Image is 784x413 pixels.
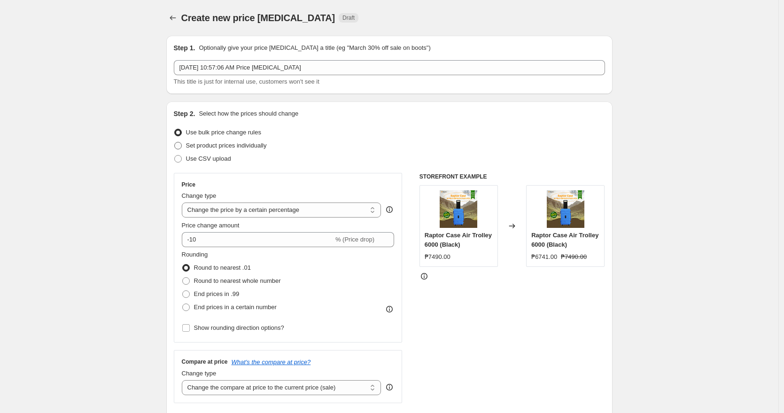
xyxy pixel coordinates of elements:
[561,252,587,262] strike: ₱7490.00
[174,43,195,53] h2: Step 1.
[199,109,298,118] p: Select how the prices should change
[182,232,334,247] input: -15
[531,252,557,262] div: ₱6741.00
[182,192,217,199] span: Change type
[385,205,394,214] div: help
[531,232,598,248] span: Raptor Case Air Trolley 6000 (Black)
[182,251,208,258] span: Rounding
[181,13,335,23] span: Create new price [MEDICAL_DATA]
[182,222,240,229] span: Price change amount
[194,304,277,311] span: End prices in a certain number
[182,370,217,377] span: Change type
[194,264,251,271] span: Round to nearest .01
[385,382,394,392] div: help
[186,129,261,136] span: Use bulk price change rules
[425,232,492,248] span: Raptor Case Air Trolley 6000 (Black)
[419,173,605,180] h6: STOREFRONT EXAMPLE
[547,190,584,228] img: Raptor_Case_Air_trolley_6000_Blue_w__black_latch_a44e03d9-0c55-4721-9eb3-00023aad9021_1_80x.webp
[342,14,355,22] span: Draft
[440,190,477,228] img: Raptor_Case_Air_trolley_6000_Blue_w__black_latch_a44e03d9-0c55-4721-9eb3-00023aad9021_1_80x.webp
[194,277,281,284] span: Round to nearest whole number
[166,11,179,24] button: Price change jobs
[174,60,605,75] input: 30% off holiday sale
[186,155,231,162] span: Use CSV upload
[174,109,195,118] h2: Step 2.
[194,290,240,297] span: End prices in .99
[194,324,284,331] span: Show rounding direction options?
[186,142,267,149] span: Set product prices individually
[199,43,430,53] p: Optionally give your price [MEDICAL_DATA] a title (eg "March 30% off sale on boots")
[335,236,374,243] span: % (Price drop)
[232,358,311,366] button: What's the compare at price?
[182,358,228,366] h3: Compare at price
[174,78,319,85] span: This title is just for internal use, customers won't see it
[182,181,195,188] h3: Price
[425,252,450,262] div: ₱7490.00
